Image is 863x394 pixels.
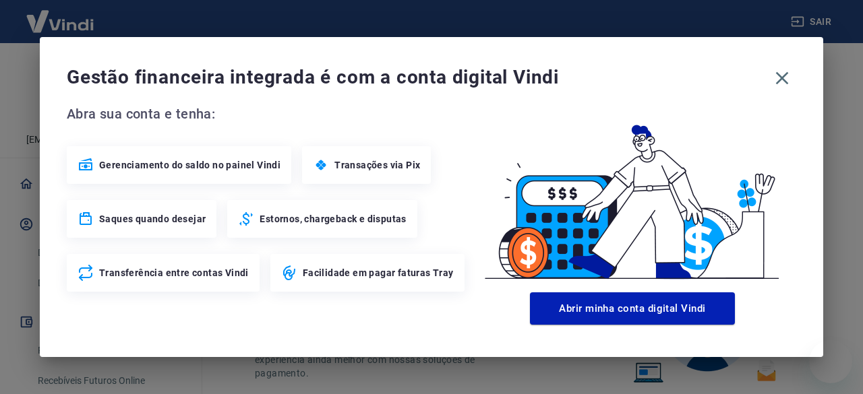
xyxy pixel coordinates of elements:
[67,103,469,125] span: Abra sua conta e tenha:
[99,158,280,172] span: Gerenciamento do saldo no painel Vindi
[67,64,768,91] span: Gestão financeira integrada é com a conta digital Vindi
[334,158,420,172] span: Transações via Pix
[809,340,852,383] iframe: Botão para abrir a janela de mensagens
[260,212,406,226] span: Estornos, chargeback e disputas
[530,292,735,325] button: Abrir minha conta digital Vindi
[303,266,454,280] span: Facilidade em pagar faturas Tray
[99,266,249,280] span: Transferência entre contas Vindi
[469,103,796,287] img: Good Billing
[99,212,206,226] span: Saques quando desejar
